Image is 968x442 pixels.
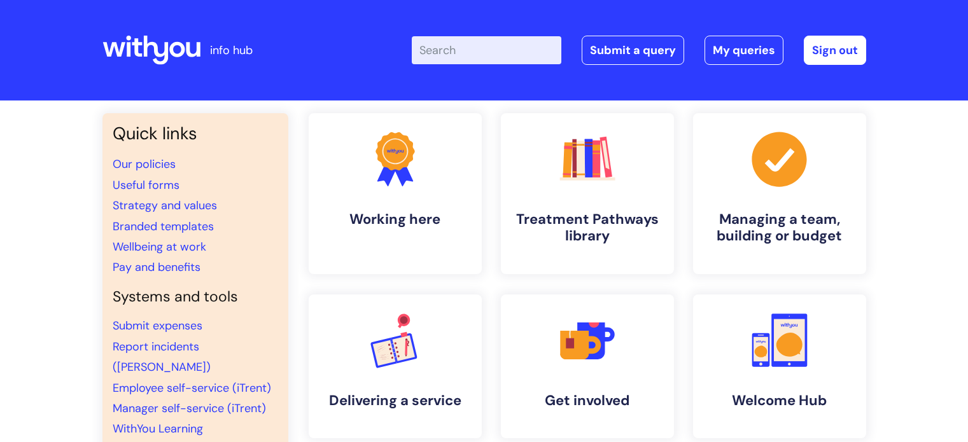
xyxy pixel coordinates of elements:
h4: Systems and tools [113,288,278,306]
a: Treatment Pathways library [501,113,674,274]
p: info hub [210,40,253,60]
a: Useful forms [113,177,179,193]
a: Get involved [501,294,674,438]
a: Working here [309,113,482,274]
a: My queries [705,36,783,65]
a: Strategy and values [113,198,217,213]
a: Submit expenses [113,318,202,333]
input: Search [412,36,561,64]
h4: Treatment Pathways library [511,211,664,245]
a: Submit a query [582,36,684,65]
a: Welcome Hub [693,294,866,438]
h4: Managing a team, building or budget [703,211,856,245]
a: Sign out [804,36,866,65]
a: Wellbeing at work [113,239,206,254]
a: Managing a team, building or budget [693,113,866,274]
h4: Working here [319,211,472,228]
a: Pay and benefits [113,259,200,275]
a: Our policies [113,156,176,172]
h3: Quick links [113,123,278,144]
h4: Welcome Hub [703,392,856,409]
a: Branded templates [113,219,214,234]
h4: Get involved [511,392,664,409]
div: | - [412,36,866,65]
a: Report incidents ([PERSON_NAME]) [113,339,211,375]
a: Employee self-service (iTrent) [113,380,271,396]
a: WithYou Learning [113,421,203,436]
h4: Delivering a service [319,392,472,409]
a: Delivering a service [309,294,482,438]
a: Manager self-service (iTrent) [113,401,266,416]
